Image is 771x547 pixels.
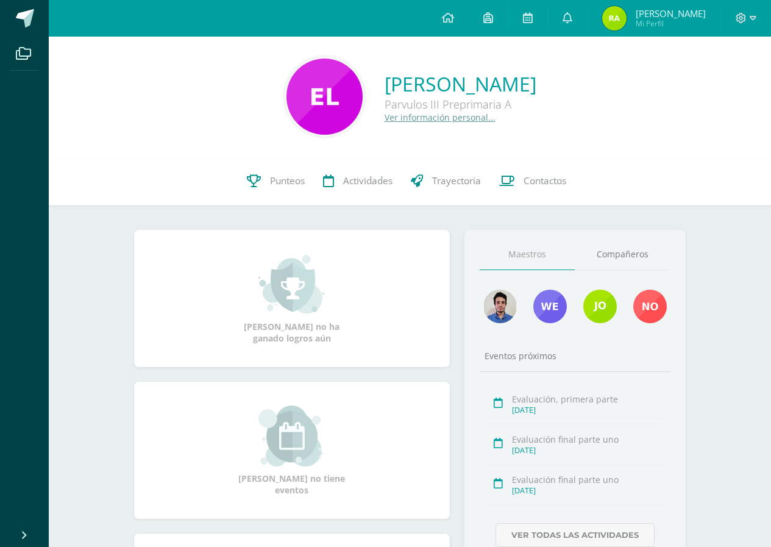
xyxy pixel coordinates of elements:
[512,485,666,496] div: [DATE]
[496,523,655,547] a: Ver todas las actividades
[480,239,575,270] a: Maestros
[512,393,666,405] div: Evaluación, primera parte
[602,6,627,30] img: 62fb2528b8291424cf0b40e01764d7e8.png
[480,350,670,362] div: Eventos próximos
[633,290,667,323] img: dd910201b4a713f7865b489e2222b92a.png
[238,157,314,206] a: Punteos
[385,97,536,112] div: Parvulos III Preprimaria A
[402,157,490,206] a: Trayectoria
[512,445,666,456] div: [DATE]
[575,239,670,270] a: Compañeros
[533,290,567,323] img: 1322b27940a9e71a57117d606f64a3d1.png
[270,174,305,187] span: Punteos
[512,474,666,485] div: Evaluación final parte uno
[385,71,536,97] a: [PERSON_NAME]
[258,254,325,315] img: achievement_small.png
[512,434,666,445] div: Evaluación final parte uno
[524,174,566,187] span: Contactos
[343,174,393,187] span: Actividades
[231,406,353,496] div: [PERSON_NAME] no tiene eventos
[231,254,353,344] div: [PERSON_NAME] no ha ganado logros aún
[286,59,363,135] img: ace90e1c2c40af9d9f787e89c1ea7a12.png
[490,157,575,206] a: Contactos
[636,7,706,20] span: [PERSON_NAME]
[483,290,517,323] img: 2dffed587003e0fc8d85a787cd9a4a0a.png
[314,157,402,206] a: Actividades
[636,18,706,29] span: Mi Perfil
[583,290,617,323] img: 6a7a54c56617c0b9e88ba47bf52c02d7.png
[258,406,325,467] img: event_small.png
[385,112,496,123] a: Ver información personal...
[432,174,481,187] span: Trayectoria
[512,405,666,415] div: [DATE]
